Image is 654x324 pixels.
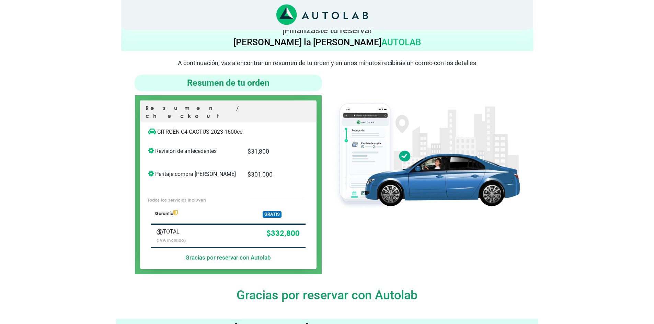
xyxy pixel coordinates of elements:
[148,128,294,136] p: CITROËN C4 CACTUS 2023-1600cc
[155,210,238,217] p: Garantía
[124,24,530,48] h4: ¡Finalizaste tu reserva! [PERSON_NAME] la [PERSON_NAME]
[121,288,533,302] h4: Gracias por reservar con Autolab
[157,229,163,235] img: Autobooking-Iconos-23.png
[381,37,421,47] span: AUTOLAB
[157,237,186,243] small: (IVA incluido)
[220,228,300,239] p: $ 332,800
[148,147,237,155] p: Revisión de antecedentes
[276,11,368,18] a: Link al sitio de autolab
[263,211,282,218] span: GRATIS
[148,197,236,203] p: Todos los servicios incluyen
[121,59,533,67] p: A continuación, vas a encontrar un resumen de tu orden y en unos minutos recibirás un correo con ...
[248,170,294,179] p: $ 301,000
[148,170,237,178] p: Peritaje compra [PERSON_NAME]
[151,254,306,261] h5: Gracias por reservar con Autolab
[146,104,311,122] p: Resumen / checkout
[248,147,294,156] p: $ 31,800
[157,228,210,236] p: TOTAL
[137,77,319,88] h4: Resumen de tu orden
